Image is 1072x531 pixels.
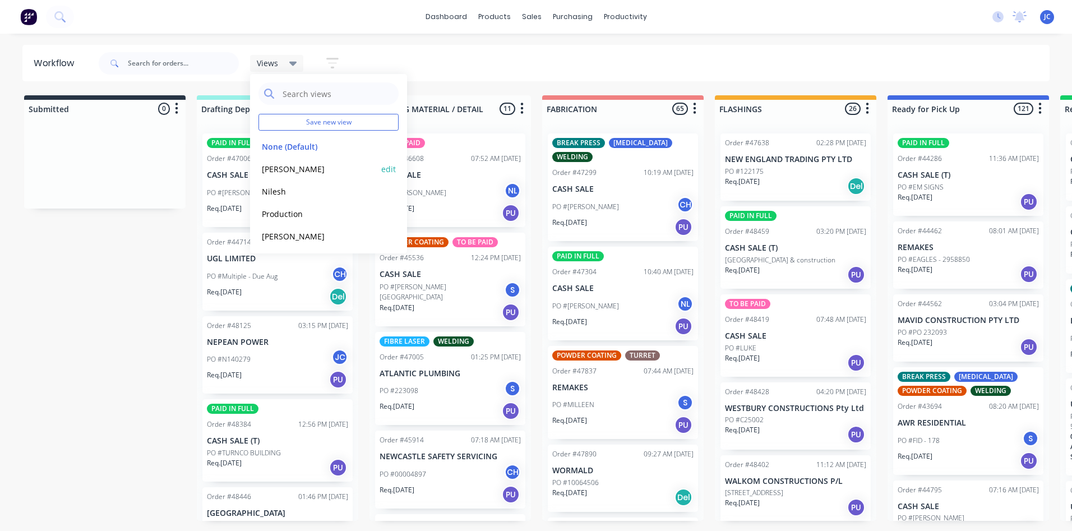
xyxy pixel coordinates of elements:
p: CASH SALE [552,284,694,293]
p: REMAKES [552,383,694,393]
div: PU [847,498,865,516]
div: NL [504,182,521,199]
p: PO #17559 [207,520,242,530]
div: PAID IN FULL [207,404,258,414]
div: Order #48446 [207,492,251,502]
p: CASH SALE [207,170,348,180]
div: 08:01 AM [DATE] [989,226,1039,236]
p: WESTBURY CONSTRUCTIONS Pty Ltd [725,404,866,413]
p: Req. [DATE] [552,415,587,426]
p: Req. [DATE] [898,451,932,461]
div: 03:20 PM [DATE] [816,227,866,237]
div: Order #4456203:04 PM [DATE]MAVID CONSTRUCTION PTY LTDPO #PO 232093Req.[DATE]PU [893,294,1043,362]
p: Req. [DATE] [207,204,242,214]
div: PU [502,303,520,321]
div: TO BE PAIDOrder #4841907:48 AM [DATE]CASH SALEPO #LUKEReq.[DATE]PU [720,294,871,377]
div: Order #43694 [898,401,942,412]
div: WELDING [971,386,1011,396]
p: CASH SALE (T) [725,243,866,253]
div: BREAK PRESS[MEDICAL_DATA]WELDINGOrder #4729910:19 AM [DATE]CASH SALEPO #[PERSON_NAME]CHReq.[DATE]PU [548,133,698,241]
p: PO #TURNCO BUILDING [207,448,281,458]
div: 10:40 AM [DATE] [644,267,694,277]
div: 02:28 PM [DATE] [816,138,866,148]
div: Order #47837 [552,366,597,376]
p: [STREET_ADDRESS] [725,488,783,498]
p: NEWCASTLE SAFETY SERVICING [380,452,521,461]
div: Order #47890 [552,449,597,459]
div: POWDER COATINGTO BE PAIDOrder #4553612:24 PM [DATE]CASH SALEPO #[PERSON_NAME][GEOGRAPHIC_DATA]SRe... [375,233,525,326]
p: CASH SALE [380,270,521,279]
div: BREAK PRESS[MEDICAL_DATA]POWDER COATINGWELDINGOrder #4369408:20 AM [DATE]AWR RESIDENTIALPO #FID -... [893,367,1043,475]
div: CH [504,464,521,481]
div: PAID IN FULLOrder #4838412:56 PM [DATE]CASH SALE (T)PO #TURNCO BUILDINGReq.[DATE]PU [202,399,353,482]
div: Order #4763802:28 PM [DATE]NEW ENGLAND TRADING PTY LTDPO #122175Req.[DATE]Del [720,133,871,201]
div: PU [674,416,692,434]
div: PAID IN FULLOrder #4845903:20 PM [DATE]CASH SALE (T)[GEOGRAPHIC_DATA] & constructionReq.[DATE]PU [720,206,871,289]
p: PO #PO 232093 [898,327,947,338]
div: Del [674,488,692,506]
p: PO #LUKE [725,343,756,353]
div: Order #44462 [898,226,942,236]
div: NL [677,295,694,312]
p: PO #[PERSON_NAME] [552,301,619,311]
p: Req. [DATE] [898,265,932,275]
a: dashboard [420,8,473,25]
p: UGL LIMITED [207,254,348,264]
p: PO #[PERSON_NAME] [207,188,274,198]
img: Factory [20,8,37,25]
div: 01:46 PM [DATE] [298,492,348,502]
p: Req. [DATE] [725,425,760,435]
div: 03:15 PM [DATE] [298,321,348,331]
div: PU [847,354,865,372]
div: Order #45536 [380,253,424,263]
div: Order #44562 [898,299,942,309]
p: Req. [DATE] [552,488,587,498]
p: WORMALD [552,466,694,475]
div: PU [847,426,865,444]
p: PO #C25002 [725,415,764,425]
p: [GEOGRAPHIC_DATA] & construction [725,255,835,265]
div: purchasing [547,8,598,25]
p: NEW ENGLAND TRADING PTY LTD [725,155,866,164]
div: FIBRE LASER [380,336,429,347]
p: Req. [DATE] [552,218,587,228]
p: Req. [DATE] [725,498,760,508]
button: [PERSON_NAME] [258,230,378,243]
p: PO #223098 [380,386,418,396]
p: CASH SALE [898,502,1039,511]
p: PO #[PERSON_NAME] [380,188,446,198]
div: BREAK PRESS [898,372,950,382]
div: PU [502,204,520,222]
p: Req. [DATE] [380,303,414,313]
div: Order #48125 [207,321,251,331]
p: PO #Multiple - Due Aug [207,271,278,281]
p: Req. [DATE] [898,192,932,202]
div: TURRET [625,350,660,361]
div: sales [516,8,547,25]
div: Order #48428 [725,387,769,397]
div: 07:48 AM [DATE] [816,315,866,325]
p: PO #10064506 [552,478,599,488]
p: Req. [DATE] [725,177,760,187]
div: POWDER COATING [898,386,967,396]
div: CH [331,266,348,283]
p: Req. [DATE] [898,338,932,348]
div: PU [329,371,347,389]
p: PO #EAGLES - 2958850 [898,255,970,265]
div: Order #48375 [380,519,424,529]
div: PU [1020,265,1038,283]
div: TO BE PAID [725,299,770,309]
div: Order #47299 [552,168,597,178]
div: Del [847,177,865,195]
div: PAID IN FULL [552,251,604,261]
div: productivity [598,8,653,25]
div: products [473,8,516,25]
div: 08:20 AM [DATE] [989,401,1039,412]
p: Req. [DATE] [207,287,242,297]
div: PU [674,218,692,236]
div: POWDER COATING [380,237,449,247]
div: S [1022,430,1039,447]
div: PU [674,317,692,335]
div: Order #4789009:27 AM [DATE]WORMALDPO #10064506Req.[DATE]Del [548,445,698,512]
p: [GEOGRAPHIC_DATA] [207,509,348,518]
